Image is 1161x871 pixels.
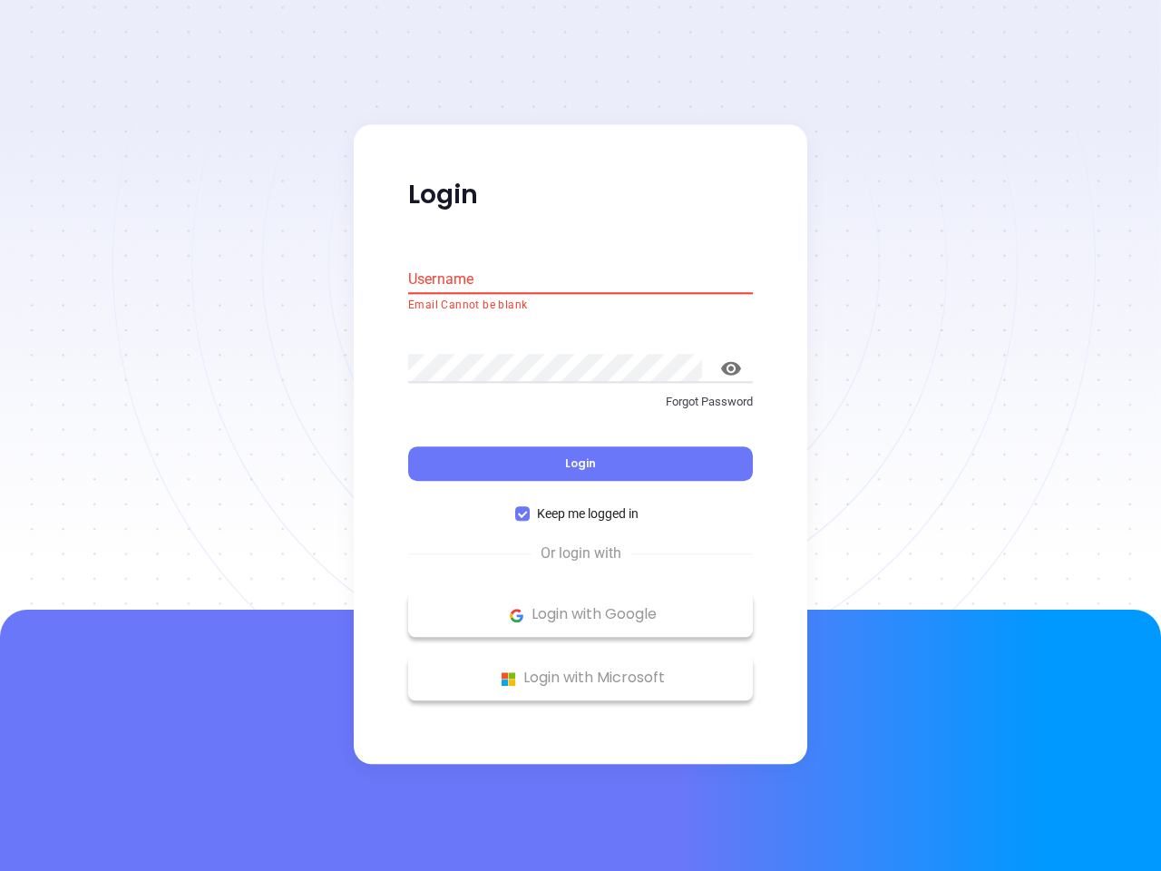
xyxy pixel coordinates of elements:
p: Login [408,179,753,211]
span: Login [565,456,596,472]
button: Google Logo Login with Google [408,592,753,638]
span: Or login with [532,543,630,565]
p: Email Cannot be blank [408,297,753,315]
button: Login [408,447,753,482]
p: Forgot Password [408,393,753,411]
button: Microsoft Logo Login with Microsoft [408,656,753,701]
p: Login with Microsoft [417,665,744,692]
span: Keep me logged in [530,504,646,524]
img: Microsoft Logo [497,668,520,690]
p: Login with Google [417,602,744,629]
button: toggle password visibility [709,347,753,390]
a: Forgot Password [408,393,753,426]
img: Google Logo [505,604,528,627]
